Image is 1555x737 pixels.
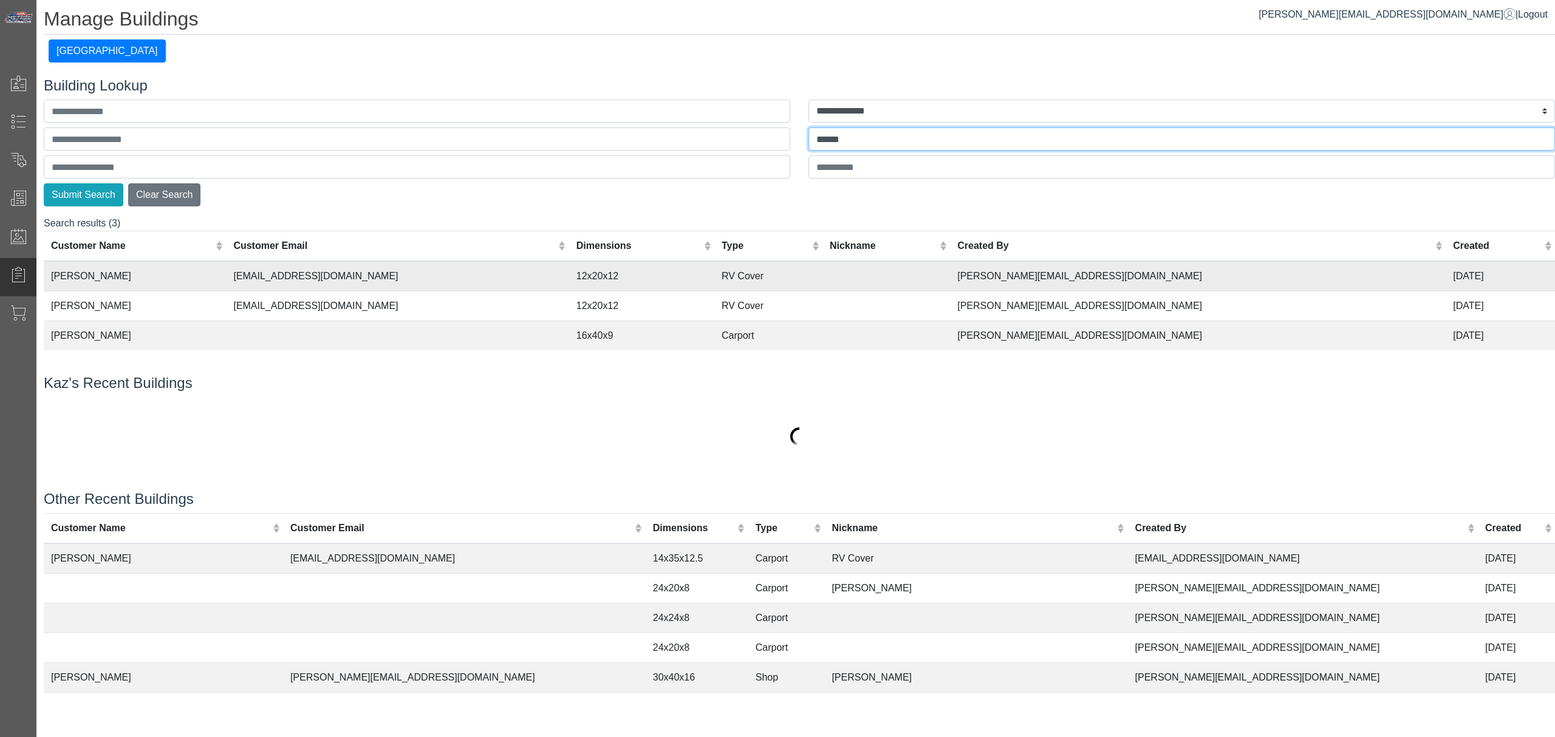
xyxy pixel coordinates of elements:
td: Carport [748,633,825,662]
td: [PERSON_NAME] [824,573,1127,603]
div: Created By [1135,521,1464,535]
td: Shop [748,692,825,722]
td: [PERSON_NAME] [824,692,1127,722]
div: Customer Email [233,239,555,253]
div: Nickname [830,239,937,253]
td: [PERSON_NAME][EMAIL_ADDRESS][DOMAIN_NAME] [1128,603,1478,633]
div: Customer Email [290,521,632,535]
td: [DATE] [1478,662,1555,692]
td: [PERSON_NAME][EMAIL_ADDRESS][DOMAIN_NAME] [1128,662,1478,692]
td: Carport [748,543,825,574]
a: [PERSON_NAME][EMAIL_ADDRESS][DOMAIN_NAME] [1259,9,1516,19]
div: Type [756,521,811,535]
td: 24x24x8 [646,603,748,633]
td: [PERSON_NAME][EMAIL_ADDRESS][DOMAIN_NAME] [1128,573,1478,603]
td: [DATE] [1446,321,1555,351]
td: [DATE] [1478,573,1555,603]
button: [GEOGRAPHIC_DATA] [49,39,166,63]
td: [PERSON_NAME] [44,291,226,321]
td: [EMAIL_ADDRESS][DOMAIN_NAME] [226,261,569,291]
div: Search results (3) [44,216,1555,360]
td: 14x35x12.5 [646,543,748,574]
td: [PERSON_NAME][EMAIL_ADDRESS][DOMAIN_NAME] [950,291,1446,321]
td: 12x20x12 [569,261,714,291]
td: [DATE] [1446,261,1555,291]
img: Metals Direct Inc Logo [4,11,34,24]
h1: Manage Buildings [44,7,1555,35]
td: Shop [748,662,825,692]
td: 12x20x12 [569,291,714,321]
td: [PERSON_NAME] [44,662,283,692]
div: Type [722,239,809,253]
div: Created By [957,239,1432,253]
td: [EMAIL_ADDRESS][DOMAIN_NAME] [1128,543,1478,574]
td: [PERSON_NAME] [824,662,1127,692]
button: Clear Search [128,183,200,206]
td: [DATE] [1478,543,1555,574]
td: [PERSON_NAME][EMAIL_ADDRESS][DOMAIN_NAME] [1128,633,1478,662]
td: [DATE] [1478,603,1555,633]
td: 24x20x8 [646,573,748,603]
div: Nickname [832,521,1114,535]
button: Submit Search [44,183,123,206]
div: Customer Name [51,239,213,253]
div: | [1259,7,1548,22]
td: [PERSON_NAME][EMAIL_ADDRESS][DOMAIN_NAME] [1128,692,1478,722]
td: Carport [748,573,825,603]
td: 30x40x16 [646,662,748,692]
h4: Other Recent Buildings [44,491,1555,508]
td: [PERSON_NAME] [44,261,226,291]
a: [GEOGRAPHIC_DATA] [49,46,166,56]
div: Dimensions [653,521,735,535]
td: [EMAIL_ADDRESS][DOMAIN_NAME] [226,291,569,321]
td: 16x40x9 [569,321,714,351]
td: Carport [714,321,822,351]
td: [PERSON_NAME] [44,321,226,351]
span: Logout [1518,9,1548,19]
div: Created [1453,239,1541,253]
div: Customer Name [51,521,270,535]
td: [PERSON_NAME][EMAIL_ADDRESS][DOMAIN_NAME] [950,321,1446,351]
td: [DATE] [1478,633,1555,662]
div: Created [1485,521,1542,535]
td: RV Cover [824,543,1127,574]
td: [PERSON_NAME] [44,543,283,574]
td: RV Cover [714,261,822,291]
td: Carport [748,603,825,633]
td: 24x40x12 [646,692,748,722]
h4: Building Lookup [44,77,1555,95]
td: [PERSON_NAME][EMAIL_ADDRESS][DOMAIN_NAME] [950,261,1446,291]
div: Dimensions [576,239,701,253]
h4: Kaz's Recent Buildings [44,375,1555,392]
td: RV Cover [714,291,822,321]
td: [PERSON_NAME][EMAIL_ADDRESS][DOMAIN_NAME] [283,662,646,692]
td: [DATE] [1446,291,1555,321]
td: [DATE] [1478,692,1555,722]
td: [EMAIL_ADDRESS][DOMAIN_NAME] [283,543,646,574]
td: 24x20x8 [646,633,748,662]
